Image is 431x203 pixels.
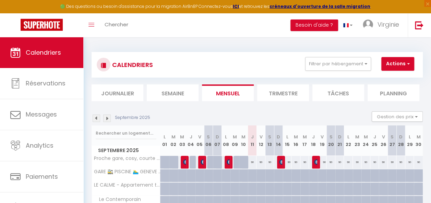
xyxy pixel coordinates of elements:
[239,125,248,156] th: 10
[363,19,373,30] img: ...
[283,156,292,168] div: 90
[96,127,156,139] input: Rechercher un logement...
[364,134,368,140] abbr: M
[399,134,403,140] abbr: D
[265,125,274,156] th: 13
[391,134,394,140] abbr: S
[344,125,353,156] th: 22
[256,125,265,156] th: 12
[312,134,315,140] abbr: J
[178,125,187,156] th: 03
[270,3,370,9] a: créneaux d'ouverture de la salle migration
[370,156,379,168] div: 90
[414,156,423,168] div: 90
[26,172,58,181] span: Paiements
[232,134,237,140] abbr: M
[99,13,133,37] a: Chercher
[183,155,186,168] span: [PERSON_NAME]
[396,156,405,168] div: 90
[105,21,128,28] span: Chercher
[180,134,184,140] abbr: M
[187,125,195,156] th: 04
[414,125,423,156] th: 30
[268,134,271,140] abbr: S
[251,134,253,140] abbr: J
[388,156,397,168] div: 90
[353,156,362,168] div: 90
[409,134,411,140] abbr: L
[204,125,213,156] th: 06
[169,125,178,156] th: 02
[256,156,265,168] div: 90
[265,156,274,168] div: 90
[415,21,423,29] img: logout
[344,156,353,168] div: 90
[277,134,280,140] abbr: D
[202,84,254,101] li: Mensuel
[405,125,414,156] th: 29
[195,125,204,156] th: 05
[335,156,344,168] div: 90
[283,125,292,156] th: 15
[388,125,397,156] th: 27
[93,156,161,161] span: Proche gare, cosy, courte et moyenne durée
[279,155,282,168] span: [PERSON_NAME]
[286,134,288,140] abbr: L
[26,48,61,57] span: Calendriers
[372,111,423,122] button: Gestion des prix
[257,84,309,101] li: Trimestre
[225,134,227,140] abbr: L
[361,156,370,168] div: 90
[355,134,359,140] abbr: M
[303,134,307,140] abbr: M
[5,3,26,23] button: Ouvrir le widget de chat LiveChat
[326,156,335,168] div: 90
[207,134,210,140] abbr: S
[314,155,317,168] span: [PERSON_NAME]
[396,125,405,156] th: 28
[368,84,419,101] li: Planning
[259,134,262,140] abbr: V
[347,134,349,140] abbr: L
[309,125,318,156] th: 18
[248,125,257,156] th: 11
[290,19,338,31] button: Besoin d'aide ?
[233,3,239,9] a: ICI
[291,125,300,156] th: 16
[164,134,166,140] abbr: L
[353,125,362,156] th: 23
[274,125,283,156] th: 14
[358,13,408,37] a: ... Virginie
[213,125,222,156] th: 07
[26,110,57,119] span: Messages
[190,134,192,140] abbr: J
[248,156,257,168] div: 90
[378,20,399,29] span: Virginie
[92,84,143,101] li: Journalier
[370,125,379,156] th: 25
[294,134,298,140] abbr: M
[230,125,239,156] th: 09
[291,156,300,168] div: 90
[338,134,342,140] abbr: D
[241,134,246,140] abbr: M
[330,134,333,140] abbr: S
[379,125,388,156] th: 26
[93,182,161,188] span: LE CALME - Appartement terrasse - 4 personnes
[110,57,153,72] h3: CALENDRIERS
[312,84,364,101] li: Tâches
[318,125,327,156] th: 19
[300,156,309,168] div: 90
[26,79,65,87] span: Réservations
[318,156,327,168] div: 90
[147,84,199,101] li: Semaine
[201,155,203,168] span: [PERSON_NAME]
[21,19,63,31] img: Super Booking
[115,114,150,121] p: Septembre 2025
[92,146,160,155] span: Septembre 2025
[321,134,324,140] abbr: V
[381,57,414,71] button: Actions
[405,156,414,168] div: 90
